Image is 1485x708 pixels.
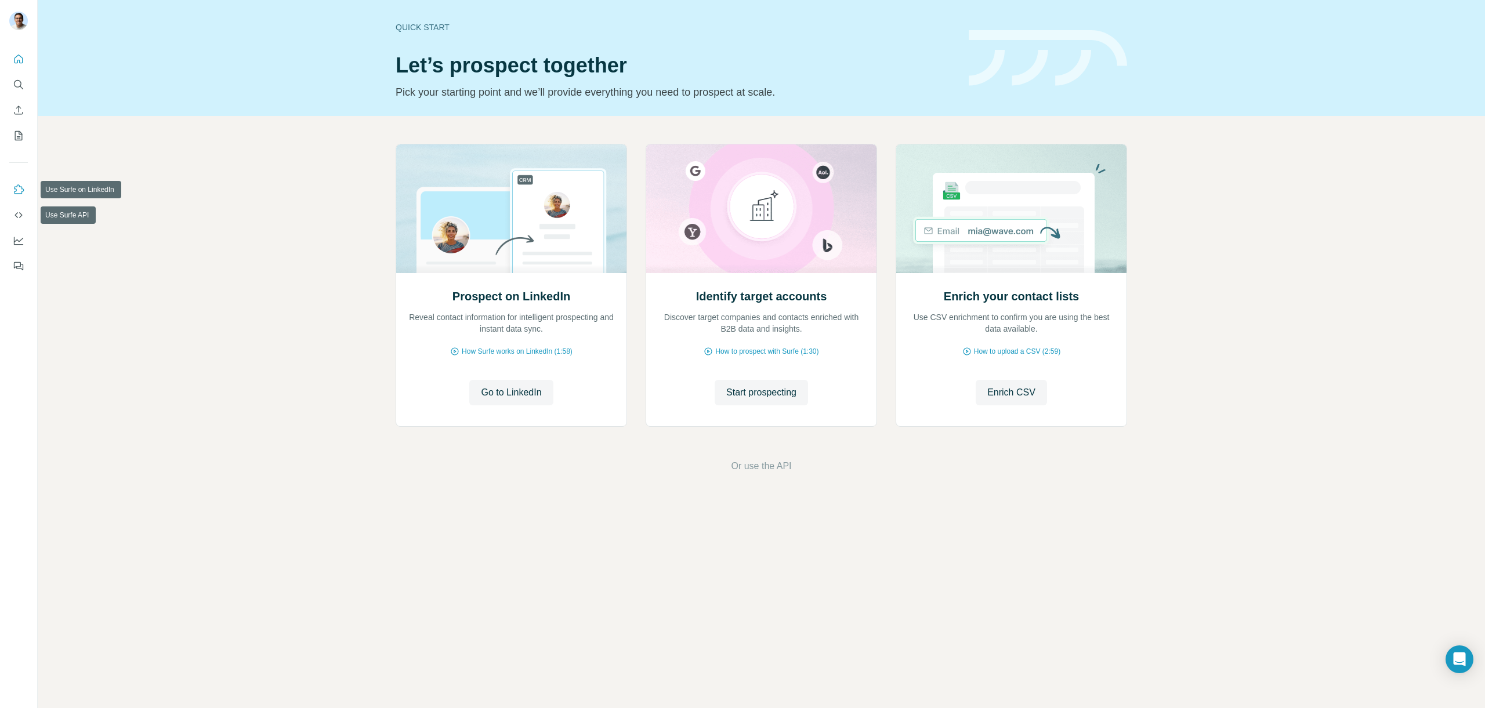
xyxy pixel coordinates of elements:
[908,311,1115,335] p: Use CSV enrichment to confirm you are using the best data available.
[1446,645,1473,673] div: Open Intercom Messenger
[9,179,28,200] button: Use Surfe on LinkedIn
[462,346,573,357] span: How Surfe works on LinkedIn (1:58)
[658,311,865,335] p: Discover target companies and contacts enriched with B2B data and insights.
[9,74,28,95] button: Search
[969,30,1127,86] img: banner
[396,54,955,77] h1: Let’s prospect together
[396,144,627,273] img: Prospect on LinkedIn
[408,311,615,335] p: Reveal contact information for intelligent prospecting and instant data sync.
[944,288,1079,304] h2: Enrich your contact lists
[481,386,541,400] span: Go to LinkedIn
[9,100,28,121] button: Enrich CSV
[974,346,1060,357] span: How to upload a CSV (2:59)
[731,459,791,473] button: Or use the API
[9,256,28,277] button: Feedback
[9,125,28,146] button: My lists
[715,380,808,405] button: Start prospecting
[396,21,955,33] div: Quick start
[726,386,796,400] span: Start prospecting
[9,230,28,251] button: Dashboard
[646,144,877,273] img: Identify target accounts
[9,205,28,226] button: Use Surfe API
[9,49,28,70] button: Quick start
[469,380,553,405] button: Go to LinkedIn
[9,12,28,30] img: Avatar
[396,84,955,100] p: Pick your starting point and we’ll provide everything you need to prospect at scale.
[987,386,1035,400] span: Enrich CSV
[896,144,1127,273] img: Enrich your contact lists
[976,380,1047,405] button: Enrich CSV
[696,288,827,304] h2: Identify target accounts
[452,288,570,304] h2: Prospect on LinkedIn
[715,346,818,357] span: How to prospect with Surfe (1:30)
